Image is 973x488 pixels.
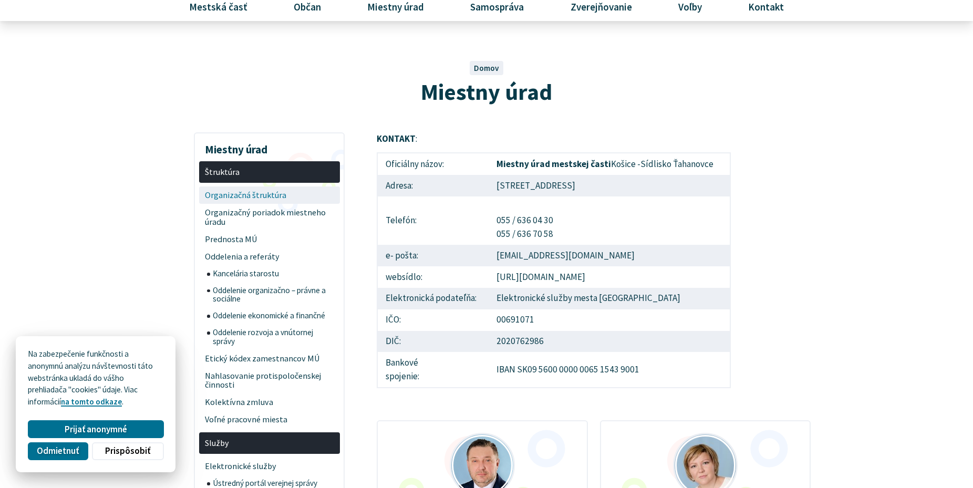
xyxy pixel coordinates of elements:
a: Organizačný poriadok miestneho úradu [199,204,340,231]
a: Kancelária starostu [207,265,340,282]
a: Elektronické služby [199,458,340,475]
td: IČO: [377,309,489,331]
strong: KONTAKT [377,133,416,144]
td: Telefón: [377,196,489,245]
a: Voľné pracovné miesta [199,411,340,429]
h3: Miestny úrad [199,136,340,158]
a: Elektronické služby mesta [GEOGRAPHIC_DATA] [496,292,680,304]
button: Odmietnuť [28,442,88,460]
a: 055 / 636 04 30 [496,214,553,226]
td: Bankové spojenie: [377,352,489,387]
td: IBAN SK [489,352,731,387]
a: Organizačná štruktúra [199,186,340,204]
a: 1543 9001 [600,364,639,375]
a: 09 5600 0000 0065 [527,364,598,375]
button: Prijať anonymné [28,420,163,438]
span: Prednosta MÚ [205,231,334,248]
span: Organizačná štruktúra [205,186,334,204]
a: Oddelenia a referáty [199,248,340,265]
span: Nahlasovanie protispoločenskej činnosti [205,367,334,394]
a: Domov [474,63,499,73]
td: [EMAIL_ADDRESS][DOMAIN_NAME] [489,245,731,266]
span: Odmietnuť [37,445,79,456]
strong: Miestny úrad mestskej časti [496,158,611,170]
span: Služby [205,434,334,452]
span: Miestny úrad [421,77,552,106]
span: Organizačný poriadok miestneho úradu [205,204,334,231]
a: 2020762986 [496,335,544,347]
a: Oddelenie ekonomické a finančné [207,308,340,325]
span: Oddelenia a referáty [205,248,334,265]
a: Kolektívna zmluva [199,394,340,411]
button: Prispôsobiť [92,442,163,460]
span: Oddelenie ekonomické a finančné [213,308,334,325]
span: Štruktúra [205,163,334,181]
span: Prispôsobiť [105,445,150,456]
span: Oddelenie organizačno – právne a sociálne [213,282,334,308]
span: Kancelária starostu [213,265,334,282]
td: [STREET_ADDRESS] [489,175,731,196]
a: Oddelenie organizačno – právne a sociálne [207,282,340,308]
a: Prednosta MÚ [199,231,340,248]
td: DIČ: [377,331,489,352]
td: Adresa: [377,175,489,196]
td: [URL][DOMAIN_NAME] [489,266,731,288]
p: Na zabezpečenie funkčnosti a anonymnú analýzu návštevnosti táto webstránka ukladá do vášho prehli... [28,348,163,408]
td: Elektronická podateľňa: [377,288,489,309]
span: Kolektívna zmluva [205,394,334,411]
td: Košice -Sídlisko Ťahanovce [489,153,731,175]
a: Nahlasovanie protispoločenskej činnosti [199,367,340,394]
a: Etický kódex zamestnancov MÚ [199,350,340,367]
span: Elektronické služby [205,458,334,475]
a: na tomto odkaze [61,397,122,407]
a: 055 / 636 70 58 [496,228,553,240]
p: : [377,132,731,146]
a: Štruktúra [199,161,340,183]
span: Prijať anonymné [65,424,127,435]
td: e- pošta: [377,245,489,266]
span: Etický kódex zamestnancov MÚ [205,350,334,367]
a: Oddelenie rozvoja a vnútornej správy [207,325,340,350]
a: Služby [199,432,340,454]
span: Oddelenie rozvoja a vnútornej správy [213,325,334,350]
span: Voľné pracovné miesta [205,411,334,429]
td: Oficiálny názov: [377,153,489,175]
a: 00691071 [496,314,534,325]
td: websídlo: [377,266,489,288]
